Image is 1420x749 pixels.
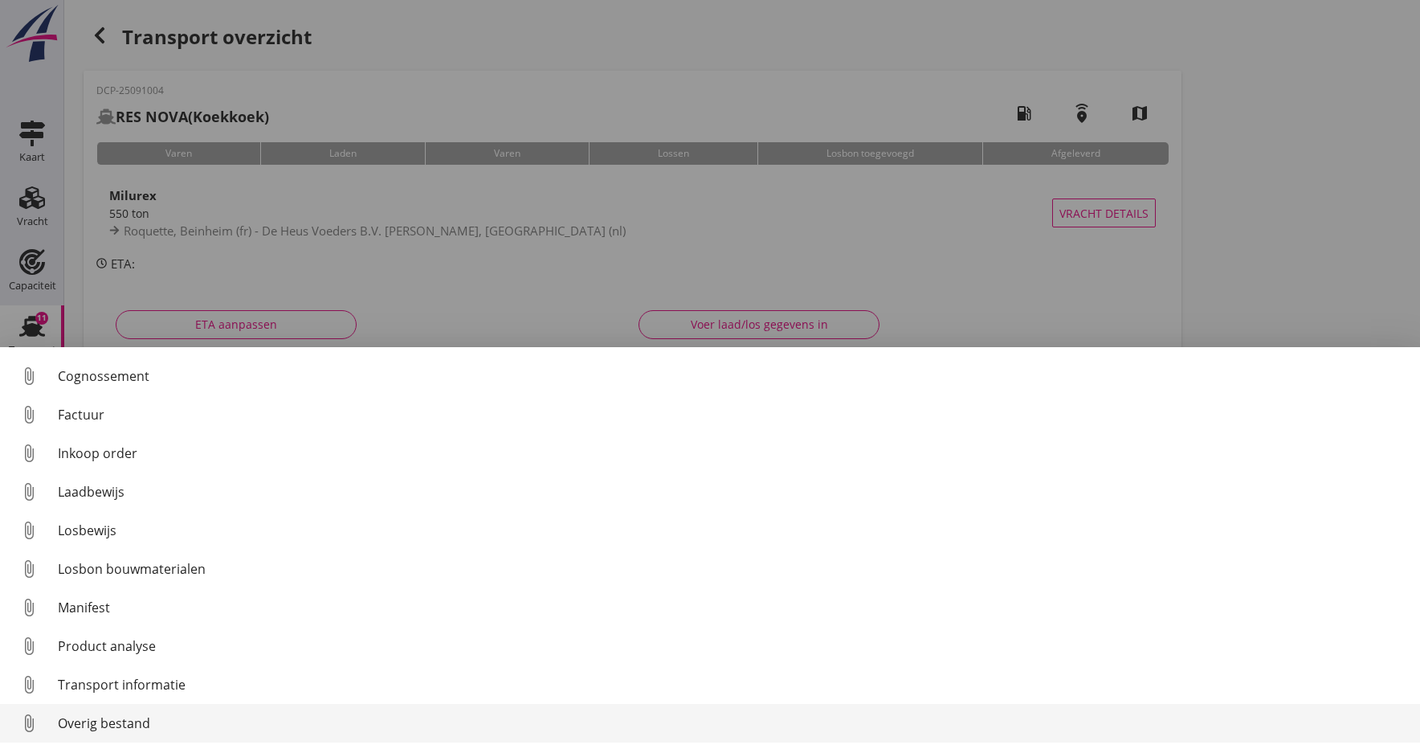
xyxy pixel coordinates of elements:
i: attach_file [16,363,42,389]
div: Laadbewijs [58,482,1407,501]
div: Losbewijs [58,521,1407,540]
div: Losbon bouwmaterialen [58,559,1407,579]
i: attach_file [16,479,42,505]
div: Product analyse [58,636,1407,656]
div: Manifest [58,598,1407,617]
i: attach_file [16,710,42,736]
div: Overig bestand [58,714,1407,733]
div: Factuur [58,405,1407,424]
i: attach_file [16,672,42,698]
div: Transport informatie [58,675,1407,694]
i: attach_file [16,556,42,582]
i: attach_file [16,402,42,428]
i: attach_file [16,633,42,659]
i: attach_file [16,595,42,620]
div: Cognossement [58,366,1407,386]
div: Inkoop order [58,444,1407,463]
i: attach_file [16,518,42,543]
i: attach_file [16,440,42,466]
